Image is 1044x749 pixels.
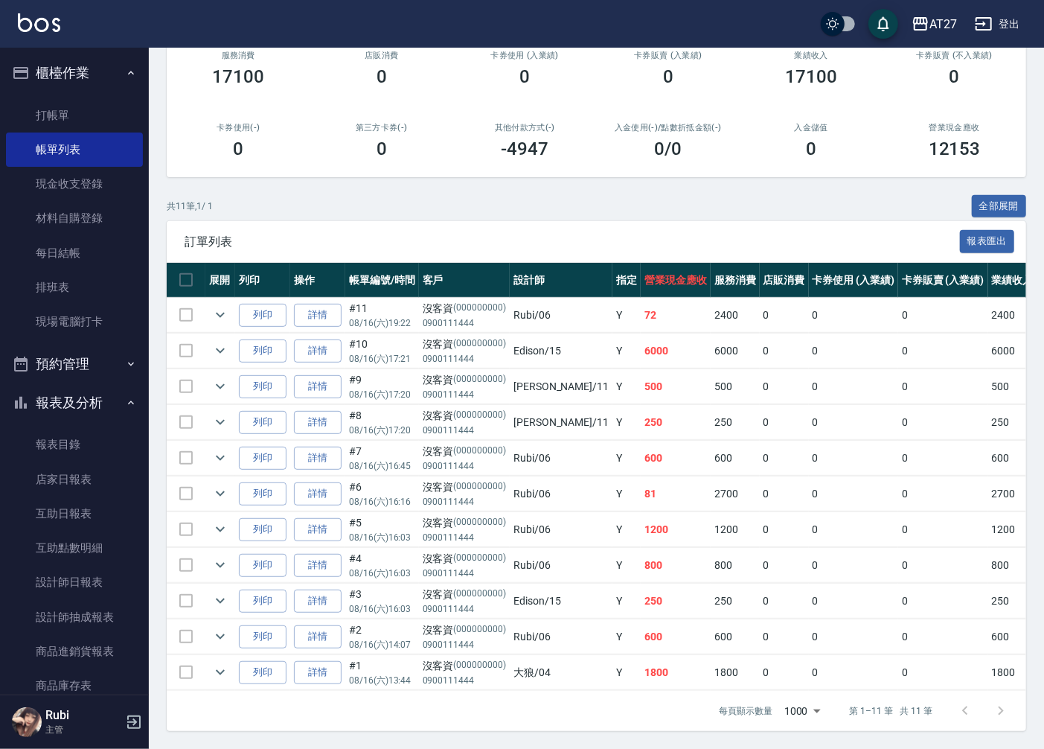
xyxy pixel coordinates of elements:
[423,388,506,401] p: 0900111444
[510,441,612,476] td: Rubi /06
[641,369,711,404] td: 500
[898,584,988,619] td: 0
[345,405,419,440] td: #8
[641,405,711,440] td: 250
[898,298,988,333] td: 0
[510,369,612,404] td: [PERSON_NAME] /11
[929,138,981,159] h3: 12153
[349,388,415,401] p: 08/16 (六) 17:20
[345,369,419,404] td: #9
[612,655,641,690] td: Y
[6,201,143,235] a: 材料自購登錄
[949,66,960,87] h3: 0
[454,658,507,674] p: (000000000)
[898,548,988,583] td: 0
[209,411,231,433] button: expand row
[641,298,711,333] td: 72
[328,51,436,60] h2: 店販消費
[809,512,899,547] td: 0
[760,263,809,298] th: 店販消費
[760,548,809,583] td: 0
[929,15,957,34] div: AT27
[294,554,342,577] a: 詳情
[760,369,809,404] td: 0
[809,655,899,690] td: 0
[239,447,286,470] button: 列印
[641,584,711,619] td: 250
[423,337,506,352] div: 沒客資
[711,369,760,404] td: 500
[898,369,988,404] td: 0
[654,138,682,159] h3: 0 /0
[809,298,899,333] td: 0
[898,441,988,476] td: 0
[711,405,760,440] td: 250
[209,447,231,469] button: expand row
[239,590,286,613] button: 列印
[809,334,899,369] td: 0
[212,66,264,87] h3: 17100
[345,512,419,547] td: #5
[960,230,1015,253] button: 報表匯出
[328,123,436,133] h2: 第三方卡券(-)
[612,548,641,583] td: Y
[209,554,231,576] button: expand row
[663,66,673,87] h3: 0
[239,554,286,577] button: 列印
[423,444,506,459] div: 沒客資
[988,619,1037,654] td: 600
[349,459,415,473] p: 08/16 (六) 16:45
[760,619,809,654] td: 0
[423,602,506,616] p: 0900111444
[423,316,506,330] p: 0900111444
[898,655,988,690] td: 0
[641,655,711,690] td: 1800
[612,369,641,404] td: Y
[6,462,143,497] a: 店家日報表
[209,340,231,362] button: expand row
[758,123,865,133] h2: 入金儲值
[205,263,235,298] th: 展開
[345,263,419,298] th: 帳單編號/時間
[294,411,342,434] a: 詳情
[349,352,415,366] p: 08/16 (六) 17:21
[6,427,143,462] a: 報表目錄
[612,584,641,619] td: Y
[454,515,507,531] p: (000000000)
[711,334,760,369] td: 6000
[510,263,612,298] th: 設計師
[6,167,143,201] a: 現金收支登錄
[294,482,342,506] a: 詳情
[235,263,290,298] th: 列印
[760,655,809,690] td: 0
[510,298,612,333] td: Rubi /06
[612,298,641,333] td: Y
[898,512,988,547] td: 0
[423,424,506,437] p: 0900111444
[850,704,932,718] p: 第 1–11 筆 共 11 筆
[711,655,760,690] td: 1800
[988,512,1037,547] td: 1200
[209,482,231,505] button: expand row
[760,584,809,619] td: 0
[209,661,231,683] button: expand row
[185,51,292,60] h3: 服務消費
[758,51,865,60] h2: 業績收入
[423,372,506,388] div: 沒客資
[988,369,1037,404] td: 500
[471,51,579,60] h2: 卡券使用 (入業績)
[612,441,641,476] td: Y
[6,383,143,422] button: 報表及分析
[290,263,345,298] th: 操作
[239,411,286,434] button: 列印
[988,548,1037,583] td: 800
[641,619,711,654] td: 600
[6,531,143,565] a: 互助點數明細
[988,263,1037,298] th: 業績收入
[615,123,723,133] h2: 入金使用(-) /點數折抵金額(-)
[898,477,988,511] td: 0
[806,138,816,159] h3: 0
[988,655,1037,690] td: 1800
[510,655,612,690] td: 大狼 /04
[423,531,506,544] p: 0900111444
